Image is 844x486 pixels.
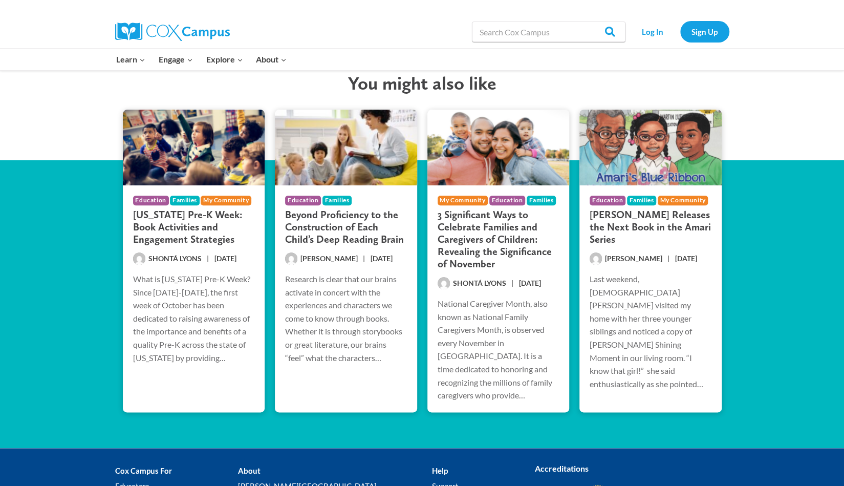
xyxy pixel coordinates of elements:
span: Education [489,196,525,205]
span: Education [285,196,321,205]
img: Rollins Releases the Next Book in the Amari Series [576,108,725,186]
button: Child menu of Learn [110,49,153,70]
button: Child menu of Explore [200,49,250,70]
span: Families [627,196,656,205]
a: Rollins Releases the Next Book in the Amari Series Education Families My Community [PERSON_NAME] ... [579,110,722,412]
h3: Beyond Proficiency to the Construction of Each Child’s Deep Reading Brain [285,208,407,245]
a: Beyond Proficiency to the Construction of Each Child’s Deep Reading Brain Education Families Beyo... [275,110,417,412]
button: Child menu of Engage [152,49,200,70]
nav: Primary Navigation [110,49,293,70]
img: Georgia Pre-K Week: Book Activities and Engagement Strategies [119,108,268,186]
span: My Community [201,196,251,205]
span: Education [133,196,169,205]
button: Child menu of About [249,49,293,70]
span: Families [322,196,352,205]
span: Shontá Lyons [148,254,202,263]
span: Education [590,196,625,205]
h3: [PERSON_NAME] Releases the Next Book in the Amari Series [590,208,711,245]
h2: You might also like [107,72,737,94]
h3: [US_STATE] Pre-K Week: Book Activities and Engagement Strategies [133,208,255,245]
time: [DATE] [675,253,697,264]
time: [DATE] [371,253,393,264]
p: What is [US_STATE] Pre-K Week? Since [DATE]-[DATE], the first week of October has been dedicated ... [133,272,255,364]
span: [PERSON_NAME] [300,254,358,263]
a: Sign Up [680,21,729,42]
span: Families [170,196,199,205]
img: 3 Significant Ways to Celebrate Families and Caregivers of Children: Revealing the Significance o... [424,108,573,186]
span: My Community [658,196,708,205]
a: Log In [631,21,675,42]
input: Search Cox Campus [472,22,625,42]
p: Last weekend, [DEMOGRAPHIC_DATA] [PERSON_NAME] visited my home with her three younger siblings an... [590,272,711,390]
p: Research is clear that our brains activate in concert with the experiences and characters we come... [285,272,407,364]
time: [DATE] [214,253,236,264]
time: [DATE] [519,278,541,289]
a: Georgia Pre-K Week: Book Activities and Engagement Strategies Education Families My Community [US... [123,110,265,412]
span: Families [527,196,556,205]
img: Beyond Proficiency to the Construction of Each Child’s Deep Reading Brain [271,108,420,186]
p: National Caregiver Month, also known as National Family Caregivers Month, is observed every Novem... [438,297,559,402]
img: Cox Campus [115,23,230,41]
span: My Community [438,196,488,205]
nav: Secondary Navigation [631,21,729,42]
a: 3 Significant Ways to Celebrate Families and Caregivers of Children: Revealing the Significance o... [427,110,570,412]
h3: 3 Significant Ways to Celebrate Families and Caregivers of Children: Revealing the Significance o... [438,208,559,270]
span: Shontá Lyons [453,279,506,287]
strong: Accreditations [535,463,589,473]
span: [PERSON_NAME] [605,254,662,263]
